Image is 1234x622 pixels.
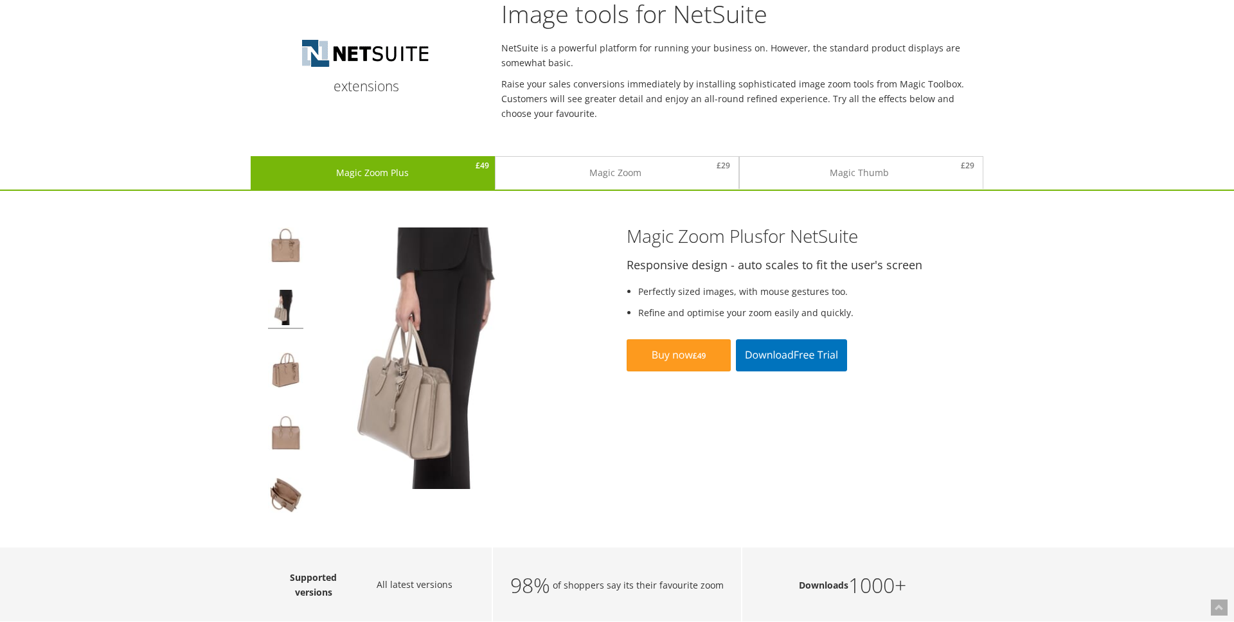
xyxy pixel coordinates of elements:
[510,578,550,592] span: 98%
[693,350,706,361] b: £49
[638,305,974,320] li: Refine and optimise your zoom easily and quickly.
[627,226,974,246] h3: for NetSuite
[638,284,974,299] li: Perfectly sized images, with mouse gestures too.
[711,157,735,175] span: £29
[553,578,724,592] span: of shoppers say its their favourite zoom
[251,157,494,189] a: Magic Zoom Plus
[627,224,763,248] span: Magic Zoom Plus
[251,79,482,94] h4: extensions
[799,578,848,592] strong: Downloads
[627,259,974,272] h4: Responsive design - auto scales to fit the user's screen
[501,1,767,28] h2: Image tools for NetSuite
[290,571,337,598] strong: Supported versions
[501,40,983,70] p: NetSuite is a powerful platform for running your business on. However, the standard product displ...
[740,157,979,189] a: Magic Thumb
[848,578,906,592] span: 1000+
[501,76,983,121] p: Raise your sales conversions immediately by installing sophisticated image zoom tools from Magic ...
[956,157,979,175] span: £29
[736,339,847,371] a: DownloadFree Trial
[794,348,838,362] span: Free Trial
[496,157,735,189] a: Magic Zoom
[627,339,731,371] a: Buy now£49
[470,157,494,175] span: £49
[347,577,482,592] ul: All latest versions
